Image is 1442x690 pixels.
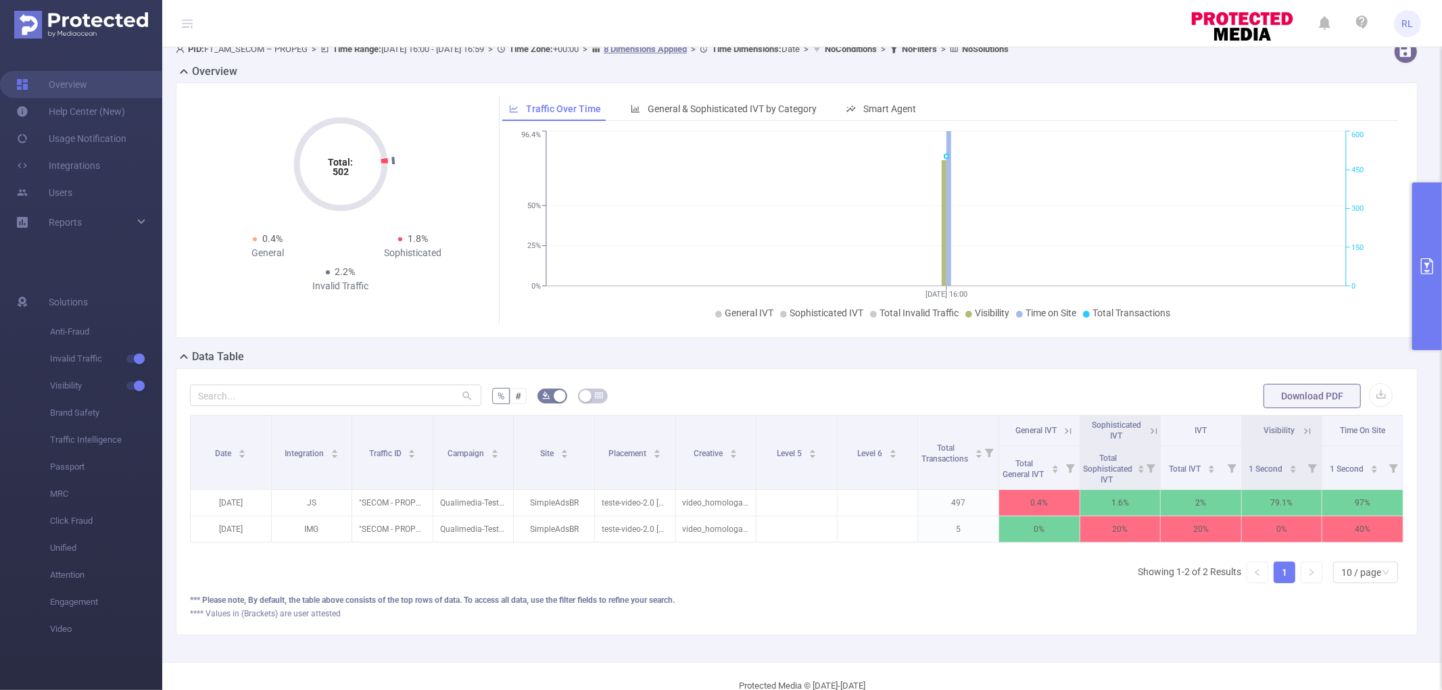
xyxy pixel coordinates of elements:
span: > [877,44,890,54]
div: Sort [975,447,983,455]
tspan: 0% [531,282,541,291]
span: > [308,44,320,54]
b: No Conditions [825,44,877,54]
span: > [800,44,813,54]
span: MRC [50,480,162,508]
i: icon: caret-down [560,453,568,457]
i: icon: caret-up [1138,463,1145,467]
span: % [498,391,504,401]
span: Traffic Over Time [526,103,601,114]
div: **** Values in (Brackets) are user attested [190,608,1403,620]
i: icon: caret-up [1208,463,1216,467]
i: icon: caret-down [1208,468,1216,472]
span: Engagement [50,589,162,616]
div: Sort [1289,463,1297,471]
i: icon: caret-up [1371,463,1378,467]
a: 1 [1274,562,1295,583]
span: 1 Second [1249,464,1285,474]
i: Filter menu [1303,446,1322,489]
span: Visibility [975,307,1009,318]
span: Visibility [1264,426,1295,435]
b: Time Zone: [509,44,553,54]
div: Sort [408,447,416,455]
i: icon: caret-down [1138,468,1145,472]
div: Sort [560,447,569,455]
i: icon: caret-down [1051,468,1059,472]
span: Site [540,449,556,458]
span: Sophisticated IVT [790,307,863,318]
p: 20% [1161,516,1241,542]
p: JS [272,490,352,516]
span: Solutions [49,289,88,316]
span: Traffic Intelligence [50,426,162,453]
li: 1 [1274,562,1295,583]
div: Sort [238,447,246,455]
div: Sort [1137,463,1145,471]
div: Sort [1207,463,1216,471]
a: Overview [16,71,87,98]
span: Level 5 [777,449,804,458]
a: Users [16,179,72,206]
tspan: 502 [333,166,349,177]
div: Sort [653,447,661,455]
span: Visibility [50,372,162,399]
tspan: Total: [328,157,353,168]
p: 97% [1322,490,1403,516]
span: Total Transactions [921,443,970,464]
span: Anti-Fraud [50,318,162,345]
div: Sort [889,447,897,455]
span: Time on Site [1026,307,1076,318]
tspan: 150 [1351,243,1364,252]
p: [DATE] [191,516,271,542]
i: icon: caret-up [890,447,897,451]
i: icon: caret-up [408,447,416,451]
span: Traffic ID [369,449,404,458]
div: Sort [491,447,499,455]
i: icon: caret-up [239,447,246,451]
i: icon: caret-up [1290,463,1297,467]
i: Filter menu [1141,446,1160,489]
tspan: [DATE] 16:00 [926,290,967,299]
i: icon: caret-down [1290,468,1297,472]
span: Sophisticated IVT [1092,420,1141,441]
i: icon: caret-up [654,447,661,451]
span: Reports [49,217,82,228]
i: icon: caret-up [730,447,738,451]
li: Previous Page [1247,562,1268,583]
i: Filter menu [980,416,999,489]
p: video_homologacao_innovid.mp4 [5491101] [676,516,756,542]
span: > [484,44,497,54]
a: Usage Notification [16,125,126,152]
i: icon: caret-down [491,453,499,457]
span: Unified [50,535,162,562]
i: icon: caret-down [809,453,816,457]
span: 1.8% [408,233,428,244]
i: icon: caret-up [331,447,338,451]
i: icon: caret-up [1051,463,1059,467]
b: No Filters [902,44,937,54]
p: IMG [272,516,352,542]
span: General & Sophisticated IVT by Category [648,103,817,114]
b: No Solutions [962,44,1009,54]
li: Showing 1-2 of 2 Results [1138,562,1241,583]
i: icon: bg-colors [542,391,550,399]
span: Level 6 [858,449,885,458]
p: 1.6% [1080,490,1161,516]
tspan: 50% [527,201,541,210]
i: icon: caret-up [809,447,816,451]
div: Sort [331,447,339,455]
p: SimpleAdsBR [514,490,594,516]
i: icon: right [1307,568,1316,576]
p: 497 [918,490,999,516]
span: Brand Safety [50,399,162,426]
div: Sort [809,447,817,455]
button: Download PDF [1264,384,1361,408]
div: Invalid Traffic [268,279,413,293]
p: Qualimedia-Teste-Video2.0 [285408] [433,490,514,516]
i: Filter menu [1222,446,1241,489]
h2: Overview [192,64,237,80]
tspan: 600 [1351,131,1364,140]
div: Sort [1370,463,1378,471]
p: 2% [1161,490,1241,516]
p: SimpleAdsBR [514,516,594,542]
